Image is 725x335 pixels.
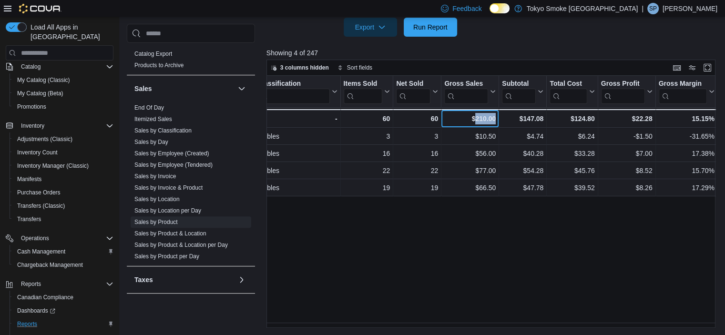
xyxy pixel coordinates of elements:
[13,147,61,158] a: Inventory Count
[601,148,652,159] div: $7.00
[663,3,717,14] p: [PERSON_NAME]
[550,165,594,176] div: $45.76
[502,80,543,104] button: Subtotal
[134,115,172,123] span: Itemized Sales
[134,162,213,168] a: Sales by Employee (Tendered)
[127,48,255,75] div: Products
[550,182,594,193] div: $39.52
[134,253,199,260] a: Sales by Product per Day
[10,199,117,213] button: Transfers (Classic)
[134,138,168,146] span: Sales by Day
[658,148,714,159] div: 17.38%
[13,74,74,86] a: My Catalog (Classic)
[134,62,184,69] a: Products to Archive
[134,116,172,122] a: Itemized Sales
[134,196,180,203] a: Sales by Location
[601,80,644,104] div: Gross Profit
[601,80,644,89] div: Gross Profit
[134,139,168,145] a: Sales by Day
[134,127,192,134] a: Sales by Classification
[344,18,397,37] button: Export
[134,51,172,57] a: Catalog Export
[134,104,164,111] a: End Of Day
[257,165,337,176] div: Edibles
[134,275,153,284] h3: Taxes
[13,74,113,86] span: My Catalog (Classic)
[502,148,543,159] div: $40.28
[10,159,117,173] button: Inventory Manager (Classic)
[396,80,430,104] div: Net Sold
[17,149,58,156] span: Inventory Count
[13,305,113,316] span: Dashboards
[21,234,49,242] span: Operations
[17,135,72,143] span: Adjustments (Classic)
[343,165,390,176] div: 22
[343,131,390,142] div: 3
[396,148,438,159] div: 16
[658,80,706,104] div: Gross Margin
[658,113,714,124] div: 15.15%
[17,294,73,301] span: Canadian Compliance
[550,80,587,104] div: Total Cost
[502,80,536,89] div: Subtotal
[13,292,113,303] span: Canadian Compliance
[502,165,543,176] div: $54.28
[550,113,594,124] div: $124.80
[17,175,41,183] span: Manifests
[396,80,430,89] div: Net Sold
[334,62,376,73] button: Sort fields
[17,76,70,84] span: My Catalog (Classic)
[134,150,209,157] span: Sales by Employee (Created)
[10,304,117,317] a: Dashboards
[17,215,41,223] span: Transfers
[134,207,201,214] a: Sales by Location per Day
[257,113,337,124] div: -
[396,113,438,124] div: 60
[13,187,64,198] a: Purchase Orders
[658,80,714,104] button: Gross Margin
[601,80,652,104] button: Gross Profit
[134,230,206,237] a: Sales by Product & Location
[21,63,41,71] span: Catalog
[502,131,543,142] div: $4.74
[134,207,201,214] span: Sales by Location per Day
[13,173,45,185] a: Manifests
[502,80,536,104] div: Subtotal
[13,173,113,185] span: Manifests
[527,3,638,14] p: Tokyo Smoke [GEOGRAPHIC_DATA]
[17,261,83,269] span: Chargeback Management
[490,3,510,13] input: Dark Mode
[404,18,457,37] button: Run Report
[17,233,113,244] span: Operations
[502,113,543,124] div: $147.08
[134,195,180,203] span: Sales by Location
[2,119,117,132] button: Inventory
[13,133,113,145] span: Adjustments (Classic)
[134,184,203,192] span: Sales by Invoice & Product
[649,3,657,14] span: SP
[10,132,117,146] button: Adjustments (Classic)
[236,274,247,285] button: Taxes
[13,292,77,303] a: Canadian Compliance
[658,131,714,142] div: -31.65%
[642,3,643,14] p: |
[17,233,53,244] button: Operations
[413,22,448,32] span: Run Report
[257,182,337,193] div: Edibles
[134,84,234,93] button: Sales
[134,173,176,180] a: Sales by Invoice
[13,305,59,316] a: Dashboards
[601,131,652,142] div: -$1.50
[550,80,594,104] button: Total Cost
[134,104,164,112] span: End Of Day
[13,101,113,112] span: Promotions
[10,146,117,159] button: Inventory Count
[2,277,117,291] button: Reports
[13,213,45,225] a: Transfers
[10,186,117,199] button: Purchase Orders
[658,165,714,176] div: 15.70%
[134,219,178,225] a: Sales by Product
[17,162,89,170] span: Inventory Manager (Classic)
[266,48,720,58] p: Showing 4 of 247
